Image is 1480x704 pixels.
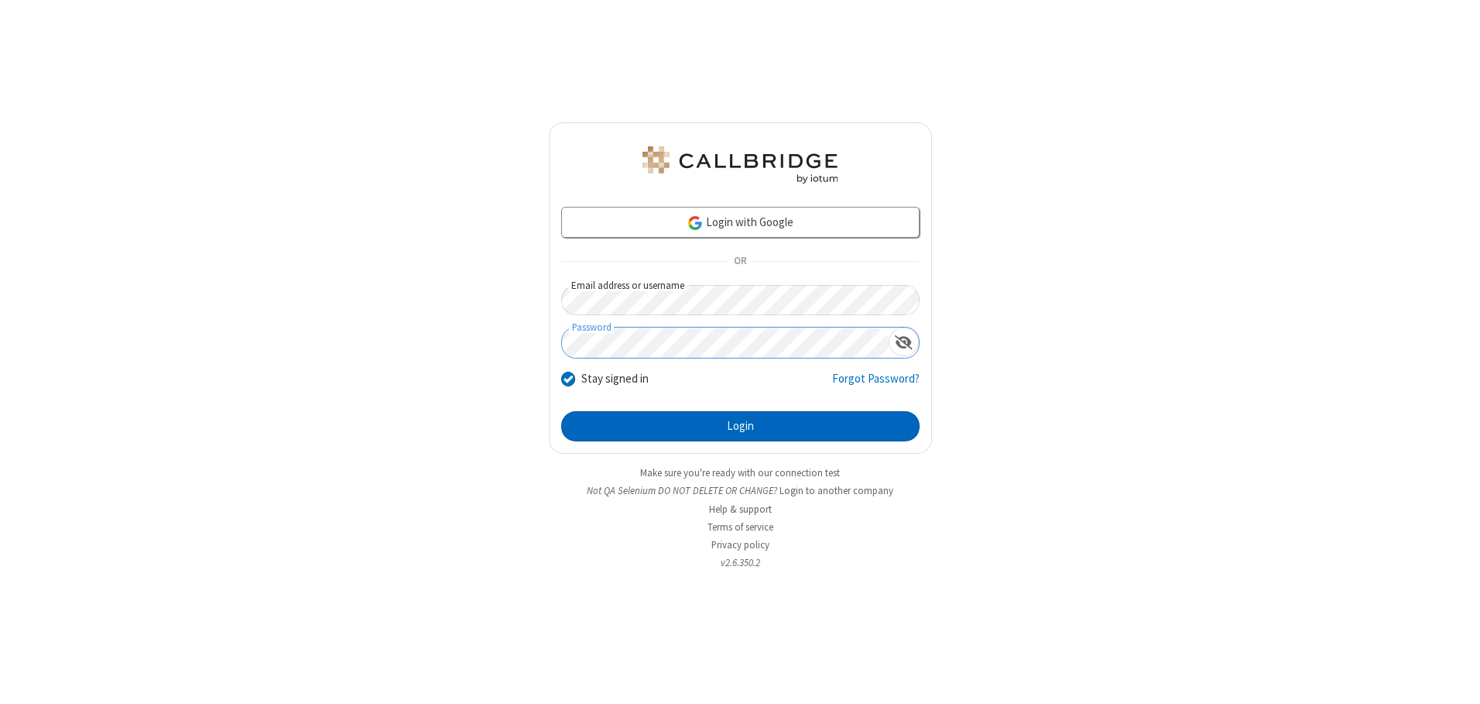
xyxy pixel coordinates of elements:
button: Login to another company [779,483,893,498]
img: google-icon.png [687,215,704,232]
li: Not QA Selenium DO NOT DELETE OR CHANGE? [549,483,932,498]
button: Login [561,411,920,442]
span: OR [728,251,752,273]
label: Stay signed in [581,370,649,388]
a: Forgot Password? [832,370,920,400]
a: Terms of service [707,520,773,534]
input: Password [562,328,889,358]
img: QA Selenium DO NOT DELETE OR CHANGE [639,146,841,184]
a: Help & support [709,503,772,516]
a: Make sure you're ready with our connection test [640,466,840,479]
input: Email address or username [561,285,920,315]
div: Show password [889,328,919,356]
li: v2.6.350.2 [549,555,932,570]
a: Privacy policy [711,538,769,551]
a: Login with Google [561,207,920,238]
